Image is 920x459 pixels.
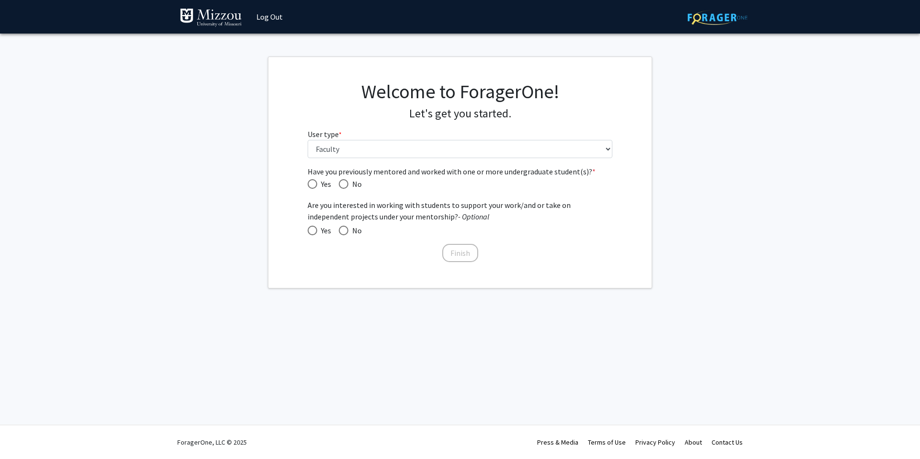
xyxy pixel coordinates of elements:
[348,178,362,190] span: No
[317,178,331,190] span: Yes
[537,438,578,447] a: Press & Media
[180,8,242,27] img: University of Missouri Logo
[635,438,675,447] a: Privacy Policy
[685,438,702,447] a: About
[442,244,478,262] button: Finish
[177,425,247,459] div: ForagerOne, LLC © 2025
[317,225,331,236] span: Yes
[308,177,613,190] mat-radio-group: Have you previously mentored and worked with one or more undergraduate student(s)?
[712,438,743,447] a: Contact Us
[308,80,613,103] h1: Welcome to ForagerOne!
[308,166,613,177] span: Have you previously mentored and worked with one or more undergraduate student(s)?
[688,10,747,25] img: ForagerOne Logo
[348,225,362,236] span: No
[308,107,613,121] h4: Let's get you started.
[588,438,626,447] a: Terms of Use
[308,128,342,140] label: User type
[308,199,613,222] span: Are you interested in working with students to support your work/and or take on independent proje...
[7,416,41,452] iframe: Chat
[458,212,489,221] i: - Optional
